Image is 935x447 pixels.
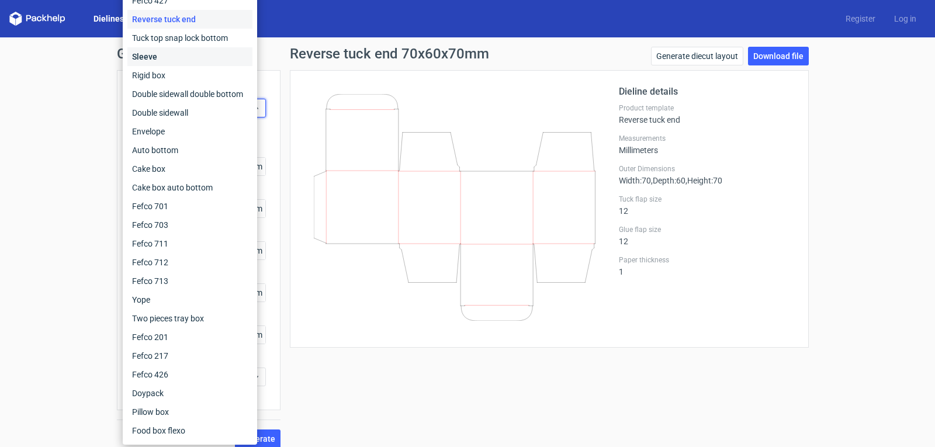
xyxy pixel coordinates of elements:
div: Tuck top snap lock bottom [127,29,252,47]
div: Fefco 201 [127,328,252,346]
div: Doypack [127,384,252,403]
div: Reverse tuck end [619,103,794,124]
a: Log in [885,13,926,25]
span: Generate [240,435,275,443]
div: Pillow box [127,403,252,421]
a: Register [836,13,885,25]
label: Measurements [619,134,794,143]
div: Double sidewall [127,103,252,122]
div: 12 [619,195,794,216]
div: Double sidewall double bottom [127,85,252,103]
span: , Depth : 60 [651,176,685,185]
label: Glue flap size [619,225,794,234]
div: 12 [619,225,794,246]
span: , Height : 70 [685,176,722,185]
div: Cake box [127,160,252,178]
a: Download file [748,47,809,65]
h1: Generate new dieline [117,47,818,61]
div: Fefco 713 [127,272,252,290]
div: Fefco 703 [127,216,252,234]
h2: Dieline details [619,85,794,99]
div: Fefco 426 [127,365,252,384]
label: Product template [619,103,794,113]
label: Paper thickness [619,255,794,265]
div: Fefco 217 [127,346,252,365]
label: Outer Dimensions [619,164,794,174]
div: Yope [127,290,252,309]
h1: Reverse tuck end 70x60x70mm [290,47,489,61]
div: Reverse tuck end [127,10,252,29]
span: Width : 70 [619,176,651,185]
div: Fefco 711 [127,234,252,253]
div: Food box flexo [127,421,252,440]
label: Tuck flap size [619,195,794,204]
div: Millimeters [619,134,794,155]
a: Generate diecut layout [651,47,743,65]
a: Dielines [84,13,133,25]
div: Fefco 712 [127,253,252,272]
div: Auto bottom [127,141,252,160]
div: Envelope [127,122,252,141]
div: Two pieces tray box [127,309,252,328]
div: Fefco 701 [127,197,252,216]
div: Rigid box [127,66,252,85]
div: Cake box auto bottom [127,178,252,197]
div: 1 [619,255,794,276]
div: Sleeve [127,47,252,66]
